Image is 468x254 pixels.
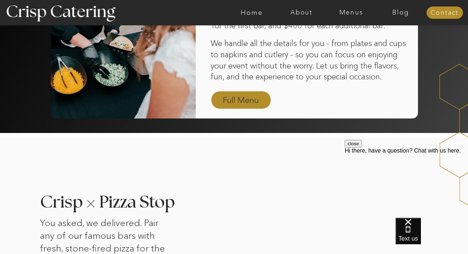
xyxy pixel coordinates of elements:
[426,9,463,17] a: Contact
[211,38,410,83] p: We handle all the details for you - from plates and cups to napkins and cutlery - so you can focu...
[40,194,187,208] h3: Crisp Pizza Stop
[326,9,376,16] a: Menus
[227,9,277,16] a: Home
[220,94,262,107] a: Full Menu
[395,218,468,254] iframe: podium webchat widget bubble
[345,140,468,227] iframe: podium webchat widget prompt
[277,9,326,16] a: About
[376,9,426,16] a: Blog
